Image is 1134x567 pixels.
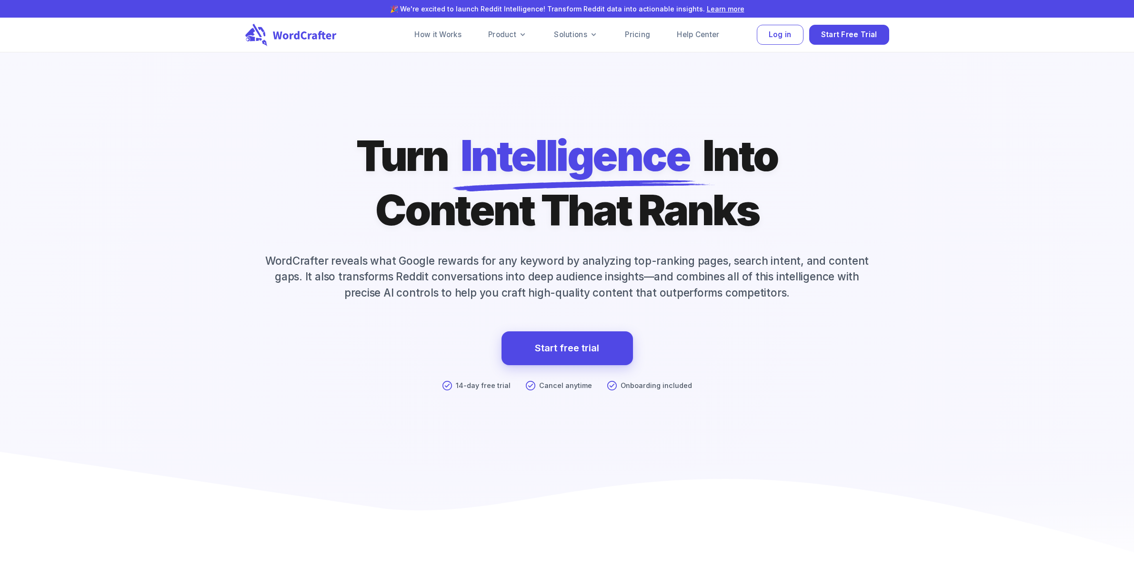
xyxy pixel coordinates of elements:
[245,253,889,301] p: WordCrafter reveals what Google rewards for any keyword by analyzing top-ranking pages, search in...
[769,29,792,41] span: Log in
[665,25,731,44] a: Help Center
[809,25,889,45] button: Start Free Trial
[821,29,877,41] span: Start Free Trial
[403,25,473,44] a: How it Works
[621,380,692,391] p: Onboarding included
[477,25,539,44] a: Product
[356,129,778,238] h1: Turn Into Content That Ranks
[150,4,984,14] p: 🎉 We're excited to launch Reddit Intelligence! Transform Reddit data into actionable insights.
[757,25,803,45] button: Log in
[539,380,592,391] p: Cancel anytime
[707,5,744,13] a: Learn more
[542,25,610,44] a: Solutions
[535,340,599,357] a: Start free trial
[613,25,662,44] a: Pricing
[461,129,690,183] span: Intelligence
[502,331,633,366] a: Start free trial
[456,380,511,391] p: 14-day free trial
